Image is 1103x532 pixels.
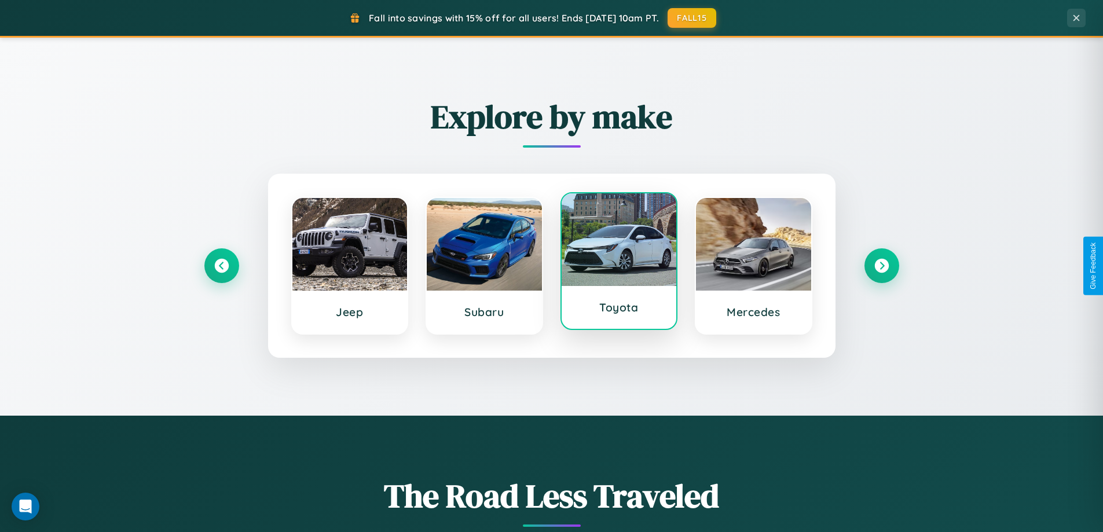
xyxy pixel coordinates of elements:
span: Fall into savings with 15% off for all users! Ends [DATE] 10am PT. [369,12,659,24]
h1: The Road Less Traveled [204,474,899,518]
h3: Jeep [304,305,396,319]
h2: Explore by make [204,94,899,139]
div: Open Intercom Messenger [12,493,39,520]
h3: Subaru [438,305,530,319]
button: FALL15 [668,8,716,28]
div: Give Feedback [1089,243,1097,289]
h3: Toyota [573,300,665,314]
h3: Mercedes [708,305,800,319]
